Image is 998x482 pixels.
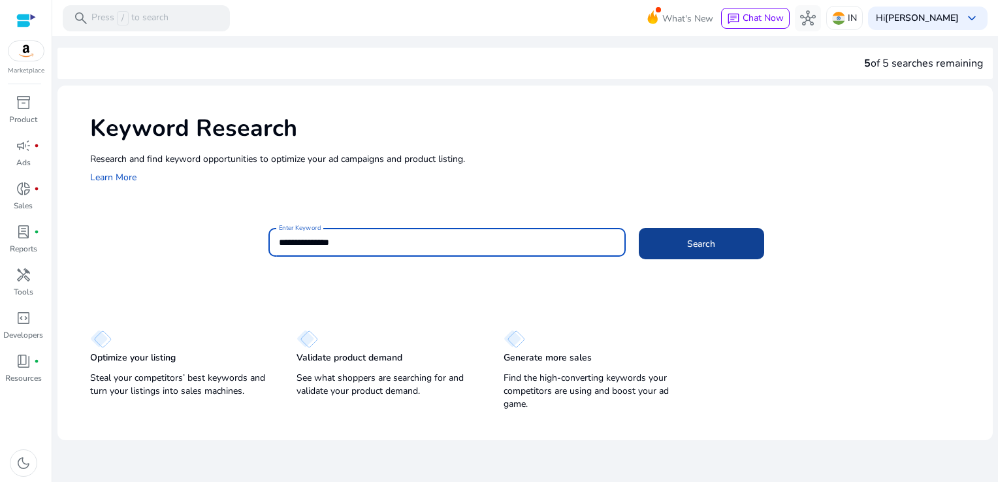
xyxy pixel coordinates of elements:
b: [PERSON_NAME] [885,12,959,24]
span: dark_mode [16,455,31,471]
p: Sales [14,200,33,212]
p: Optimize your listing [90,351,176,364]
p: Generate more sales [504,351,592,364]
span: Search [687,237,715,251]
span: lab_profile [16,224,31,240]
img: diamond.svg [504,330,525,348]
img: diamond.svg [297,330,318,348]
p: Resources [5,372,42,384]
span: 5 [864,56,871,71]
p: Hi [876,14,959,23]
p: Reports [10,243,37,255]
p: See what shoppers are searching for and validate your product demand. [297,372,477,398]
button: Search [639,228,764,259]
span: Chat Now [743,12,784,24]
button: hub [795,5,821,31]
p: Marketplace [8,66,44,76]
span: fiber_manual_record [34,186,39,191]
span: donut_small [16,181,31,197]
span: fiber_manual_record [34,359,39,364]
span: What's New [662,7,713,30]
span: code_blocks [16,310,31,326]
span: handyman [16,267,31,283]
p: Press to search [91,11,169,25]
a: Learn More [90,171,137,184]
p: Developers [3,329,43,341]
p: Research and find keyword opportunities to optimize your ad campaigns and product listing. [90,152,980,166]
p: Ads [16,157,31,169]
p: Product [9,114,37,125]
span: keyboard_arrow_down [964,10,980,26]
span: search [73,10,89,26]
button: chatChat Now [721,8,790,29]
div: of 5 searches remaining [864,56,983,71]
span: / [117,11,129,25]
span: campaign [16,138,31,153]
p: Steal your competitors’ best keywords and turn your listings into sales machines. [90,372,270,398]
span: fiber_manual_record [34,143,39,148]
p: Tools [14,286,33,298]
h1: Keyword Research [90,114,980,142]
img: diamond.svg [90,330,112,348]
span: book_4 [16,353,31,369]
span: fiber_manual_record [34,229,39,234]
img: amazon.svg [8,41,44,61]
span: chat [727,12,740,25]
p: Validate product demand [297,351,402,364]
img: in.svg [832,12,845,25]
span: hub [800,10,816,26]
mat-label: Enter Keyword [279,223,321,233]
p: IN [848,7,857,29]
p: Find the high-converting keywords your competitors are using and boost your ad game. [504,372,684,411]
span: inventory_2 [16,95,31,110]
